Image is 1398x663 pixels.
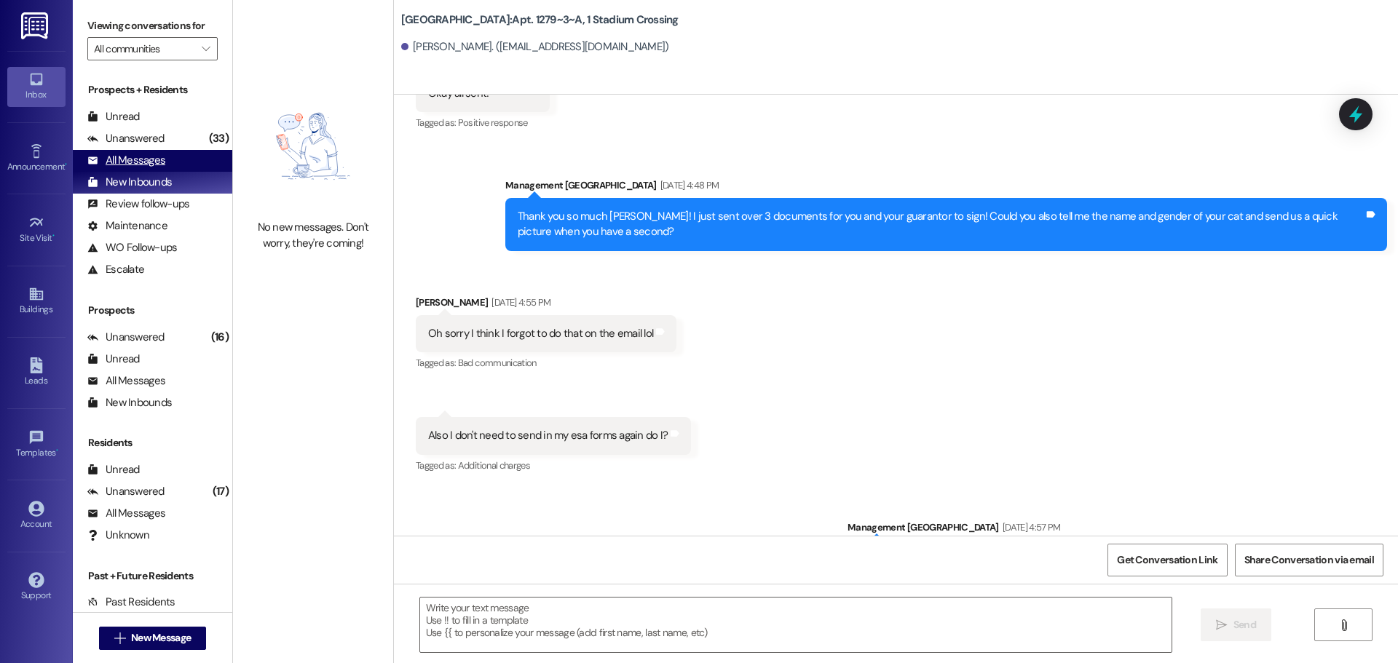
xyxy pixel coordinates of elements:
div: Unanswered [87,131,165,146]
div: Management [GEOGRAPHIC_DATA] [505,178,1387,198]
a: Account [7,496,66,536]
a: Support [7,568,66,607]
span: • [65,159,67,170]
input: All communities [94,37,194,60]
div: Tagged as: [416,455,691,476]
div: Tagged as: [416,352,676,373]
div: [PERSON_NAME]. ([EMAIL_ADDRESS][DOMAIN_NAME]) [401,39,669,55]
div: Unanswered [87,484,165,499]
span: Positive response [458,116,528,129]
div: Maintenance [87,218,167,234]
span: Get Conversation Link [1117,552,1217,568]
img: empty-state [249,80,377,213]
div: [PERSON_NAME] [416,295,676,315]
i:  [114,632,125,644]
div: No new messages. Don't worry, they're coming! [249,220,377,251]
div: [DATE] 4:48 PM [657,178,719,193]
div: Residents [73,435,232,450]
div: Thank you so much [PERSON_NAME]! I just sent over 3 documents for you and your guarantor to sign!... [518,209,1364,240]
div: Also I don't need to send in my esa forms again do I? [428,428,668,443]
img: ResiDesk Logo [21,12,51,39]
a: Templates • [7,425,66,464]
div: Unknown [87,528,149,543]
div: Review follow-ups [87,196,189,212]
div: Escalate [87,262,144,277]
div: Unread [87,462,140,477]
div: New Inbounds [87,175,172,190]
button: Get Conversation Link [1107,544,1227,576]
span: Additional charges [458,459,530,472]
div: Past + Future Residents [73,568,232,584]
i:  [1216,619,1227,631]
span: Bad communication [458,357,537,369]
div: Unread [87,352,140,367]
a: Leads [7,353,66,392]
label: Viewing conversations for [87,15,218,37]
div: All Messages [87,153,165,168]
i:  [202,43,210,55]
div: Unanswered [87,330,165,345]
div: New Inbounds [87,395,172,410]
a: Site Visit • [7,210,66,250]
span: • [56,445,58,456]
button: Share Conversation via email [1235,544,1383,576]
div: Prospects + Residents [73,82,232,98]
div: (16) [208,326,232,349]
a: Buildings [7,282,66,321]
button: Send [1201,608,1271,641]
i:  [1338,619,1349,631]
div: Management [GEOGRAPHIC_DATA] [848,520,1387,540]
div: Past Residents [87,595,175,610]
div: Oh sorry I think I forgot to do that on the email lol [428,326,653,341]
div: [DATE] 4:57 PM [999,520,1061,535]
div: (33) [205,127,232,150]
div: (17) [209,480,232,503]
div: WO Follow-ups [87,240,177,255]
div: Prospects [73,303,232,318]
div: Tagged as: [416,112,550,133]
span: Send [1233,617,1256,632]
span: Share Conversation via email [1244,552,1374,568]
span: • [52,231,55,241]
a: Inbox [7,67,66,106]
div: All Messages [87,373,165,389]
div: All Messages [87,506,165,521]
b: [GEOGRAPHIC_DATA]: Apt. 1279~3~A, 1 Stadium Crossing [401,12,679,28]
div: [DATE] 4:55 PM [488,295,550,310]
span: New Message [131,630,191,646]
div: Unread [87,109,140,124]
button: New Message [99,627,207,650]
